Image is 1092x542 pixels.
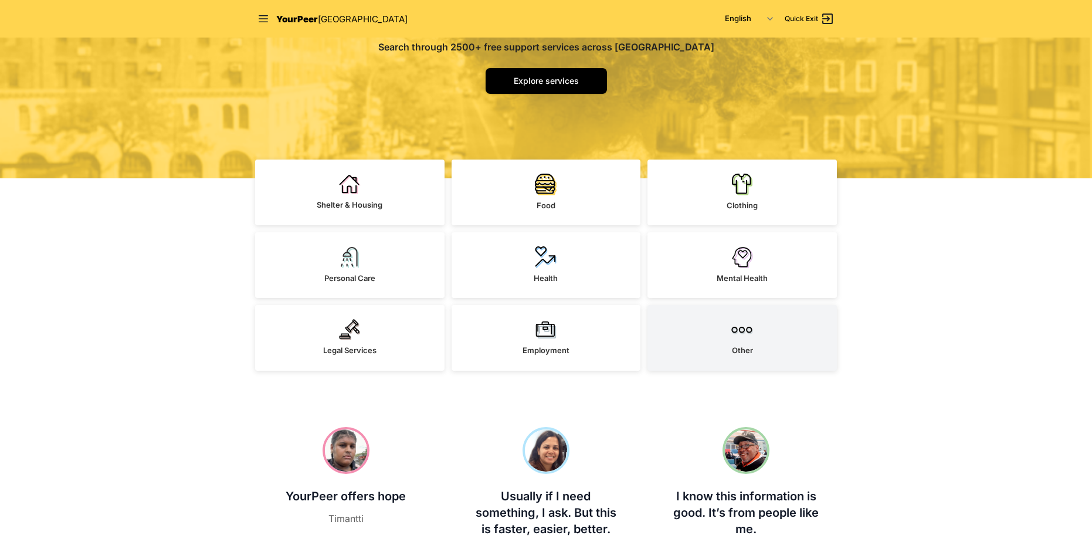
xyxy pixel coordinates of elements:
span: Legal Services [323,345,377,355]
a: Mental Health [647,232,837,298]
figcaption: Timantti [272,511,420,526]
span: Shelter & Housing [317,200,382,209]
span: Search through 2500+ free support services across [GEOGRAPHIC_DATA] [378,41,714,53]
a: Other [647,305,837,371]
span: Quick Exit [785,14,818,23]
span: Food [537,201,555,210]
a: Shelter & Housing [255,160,445,225]
span: Explore services [514,76,579,86]
a: Clothing [647,160,837,225]
a: Employment [452,305,641,371]
a: Quick Exit [785,12,835,26]
span: YourPeer [276,13,318,25]
span: Health [534,273,558,283]
span: I know this information is good. It’s from people like me. [673,489,819,536]
span: Personal Care [324,273,375,283]
span: [GEOGRAPHIC_DATA] [318,13,408,25]
span: Mental Health [717,273,768,283]
a: Food [452,160,641,225]
a: Explore services [486,68,607,94]
span: Other [732,345,753,355]
span: Usually if I need something, I ask. But this is faster, easier, better. [476,489,616,536]
a: Health [452,232,641,298]
span: Clothing [727,201,758,210]
a: YourPeer[GEOGRAPHIC_DATA] [276,12,408,26]
span: YourPeer offers hope [286,489,406,503]
a: Personal Care [255,232,445,298]
a: Legal Services [255,305,445,371]
span: Employment [523,345,569,355]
